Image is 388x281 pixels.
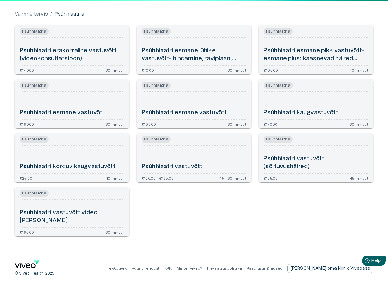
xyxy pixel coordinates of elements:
[142,136,171,143] span: Psühhiaatria
[106,176,124,180] p: 10 minutit
[164,267,172,270] a: KKK
[291,265,370,272] p: [PERSON_NAME] oma kliinik Viveosse
[20,68,34,72] p: €140.00
[207,267,242,270] a: Privaatsuspoliitika
[142,109,227,117] h6: Psühhiaatri esmane vastuvõtt
[109,267,127,270] a: e-Apteek
[20,82,49,89] span: Psühhiaatria
[15,25,129,74] a: Open service booking details
[137,79,251,128] a: Open service booking details
[340,253,388,270] iframe: Help widget launcher
[264,122,277,126] p: €170.00
[142,28,171,35] span: Psühhiaatria
[20,136,49,143] span: Psühhiaatria
[142,163,202,171] h6: Psühhiaatri vastuvõtt
[20,47,124,63] h6: Psühhiaatri erakorraline vastuvõtt (videokonsultatsioon)
[55,10,84,18] p: Psühhiaatria
[137,25,251,74] a: Open service booking details
[20,230,34,234] p: €165.00
[350,176,368,180] p: 45 minutit
[105,122,124,126] p: 60 minutit
[142,47,246,63] h6: Psühhiaatri esmane lühike vastuvõtt- hindamine, raviplaan, kokkuvõte (videokonsultatsioon)
[264,82,293,89] span: Psühhiaatria
[264,136,293,143] span: Psühhiaatria
[20,163,116,171] h6: Psühhiaatri korduv kaugvastuvõtt
[15,271,54,276] p: © Viveo Health, 2025
[20,176,32,180] p: €25.00
[15,10,48,18] a: Vaimne tervis
[50,10,52,18] p: /
[142,122,156,126] p: €100.00
[142,82,171,89] span: Psühhiaatria
[264,68,278,72] p: €105.00
[142,176,174,180] p: €120.00 - €165.00
[20,209,124,225] h6: Psühhiaatri vastuvõtt video [PERSON_NAME]
[349,122,368,126] p: 60 minutit
[132,266,159,271] p: Võta ühendust
[264,109,338,117] h6: Psühhiaatri kaugvastuvõtt
[142,68,154,72] p: €70.00
[287,264,373,273] div: [PERSON_NAME] oma kliinik Viveosse
[177,266,202,271] p: Mis on Viveo?
[219,176,246,180] p: 45 - 60 minutit
[349,68,368,72] p: 40 minutit
[259,79,373,128] a: Open service booking details
[259,25,373,74] a: Open service booking details
[264,176,278,180] p: €155.00
[105,230,124,234] p: 60 minutit
[227,122,246,126] p: 60 minutit
[20,122,34,126] p: €160.00
[15,133,129,182] a: Open service booking details
[259,133,373,182] a: Open service booking details
[20,190,49,197] span: Psühhiaatria
[20,28,49,35] span: Psühhiaatria
[264,155,368,171] h6: Psühhiaatri vastuvõtt (sõltuvushäired)
[15,260,39,270] a: Navigate to home page
[105,68,124,72] p: 30 minutit
[227,68,246,72] p: 30 minutit
[264,28,293,35] span: Psühhiaatria
[287,264,373,273] a: Send email to partnership request to viveo
[20,109,102,117] h6: Psühhiaatri esmane vastuvõt
[247,267,283,270] a: Kasutustingimused
[264,47,368,63] h6: Psühhiaatri esmane pikk vastuvõtt- esmane plus: kaasnevad häired (videokonsultatsioon)
[15,187,129,236] a: Open service booking details
[15,79,129,128] a: Open service booking details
